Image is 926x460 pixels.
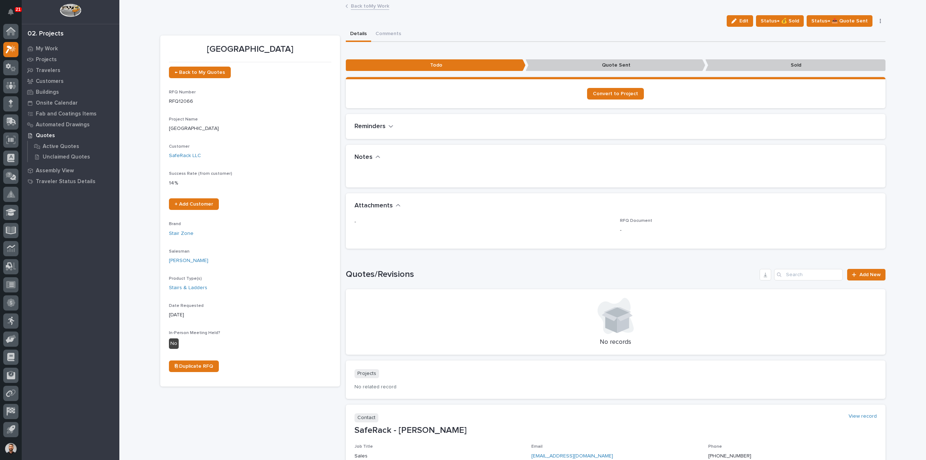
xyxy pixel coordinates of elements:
[22,76,119,86] a: Customers
[531,453,613,459] a: [EMAIL_ADDRESS][DOMAIN_NAME]
[169,284,207,292] a: Stairs & Ladders
[3,441,18,456] button: users-avatar
[354,123,394,131] button: Reminders
[774,269,843,280] input: Search
[27,30,64,38] div: 02. Projects
[36,56,57,63] p: Projects
[169,277,202,281] span: Product Type(s)
[371,27,405,42] button: Comments
[354,384,877,390] p: No related record
[756,15,804,27] button: Status→ 💰 Sold
[22,165,119,176] a: Assembly View
[169,172,232,176] span: Success Rate (from customer)
[22,86,119,97] a: Buildings
[28,141,119,151] a: Active Quotes
[60,4,81,17] img: Workspace Logo
[354,153,373,161] h2: Notes
[28,152,119,162] a: Unclaimed Quotes
[169,222,181,226] span: Brand
[36,67,60,74] p: Travelers
[354,369,379,378] p: Projects
[169,331,220,335] span: In-Person Meeting Held?
[169,198,219,210] a: + Add Customer
[587,88,644,100] a: Convert to Project
[22,65,119,76] a: Travelers
[22,43,119,54] a: My Work
[354,202,401,210] button: Attachments
[354,123,386,131] h2: Reminders
[22,108,119,119] a: Fab and Coatings Items
[346,27,371,42] button: Details
[16,7,21,12] p: 21
[22,97,119,108] a: Onsite Calendar
[22,54,119,65] a: Projects
[354,444,373,449] span: Job Title
[175,364,213,369] span: ⎘ Duplicate RFQ
[708,453,751,459] a: [PHONE_NUMBER]
[22,130,119,141] a: Quotes
[22,176,119,187] a: Traveler Status Details
[169,249,190,254] span: Salesman
[354,452,523,460] p: Sales
[36,168,74,174] p: Assembly View
[354,413,378,422] p: Contact
[169,180,331,187] p: 14 %
[169,144,190,149] span: Customer
[169,67,231,78] a: ← Back to My Quotes
[169,90,196,94] span: RFQ Number
[354,202,393,210] h2: Attachments
[169,117,198,122] span: Project Name
[43,143,79,150] p: Active Quotes
[354,218,611,226] p: -
[761,17,799,25] span: Status→ 💰 Sold
[346,59,526,71] p: Todo
[526,59,705,71] p: Quote Sent
[169,311,331,319] p: [DATE]
[169,304,204,308] span: Date Requested
[739,18,748,24] span: Edit
[43,154,90,160] p: Unclaimed Quotes
[727,15,753,27] button: Edit
[531,444,543,449] span: Email
[847,269,885,280] a: Add New
[36,89,59,96] p: Buildings
[3,4,18,20] button: Notifications
[36,132,55,139] p: Quotes
[593,91,638,96] span: Convert to Project
[169,125,331,132] p: [GEOGRAPHIC_DATA]
[169,360,219,372] a: ⎘ Duplicate RFQ
[620,219,652,223] span: RFQ Document
[849,413,877,419] a: View record
[811,17,868,25] span: Status→ 📤 Quote Sent
[175,70,225,75] span: ← Back to My Quotes
[346,269,757,280] h1: Quotes/Revisions
[36,78,64,85] p: Customers
[354,338,877,346] p: No records
[705,59,885,71] p: Sold
[351,1,389,10] a: Back toMy Work
[169,44,331,55] p: [GEOGRAPHIC_DATA]
[36,178,95,185] p: Traveler Status Details
[36,122,90,128] p: Automated Drawings
[169,152,201,160] a: SafeRack LLC
[36,111,97,117] p: Fab and Coatings Items
[36,46,58,52] p: My Work
[169,98,331,105] p: RFQ12066
[620,227,877,234] p: -
[22,119,119,130] a: Automated Drawings
[859,272,881,277] span: Add New
[354,425,877,436] p: SafeRack - [PERSON_NAME]
[169,230,194,237] a: Stair Zone
[175,202,213,207] span: + Add Customer
[354,153,381,161] button: Notes
[807,15,872,27] button: Status→ 📤 Quote Sent
[708,444,722,449] span: Phone
[36,100,78,106] p: Onsite Calendar
[169,338,179,349] div: No
[169,257,208,265] a: [PERSON_NAME]
[9,9,18,20] div: Notifications21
